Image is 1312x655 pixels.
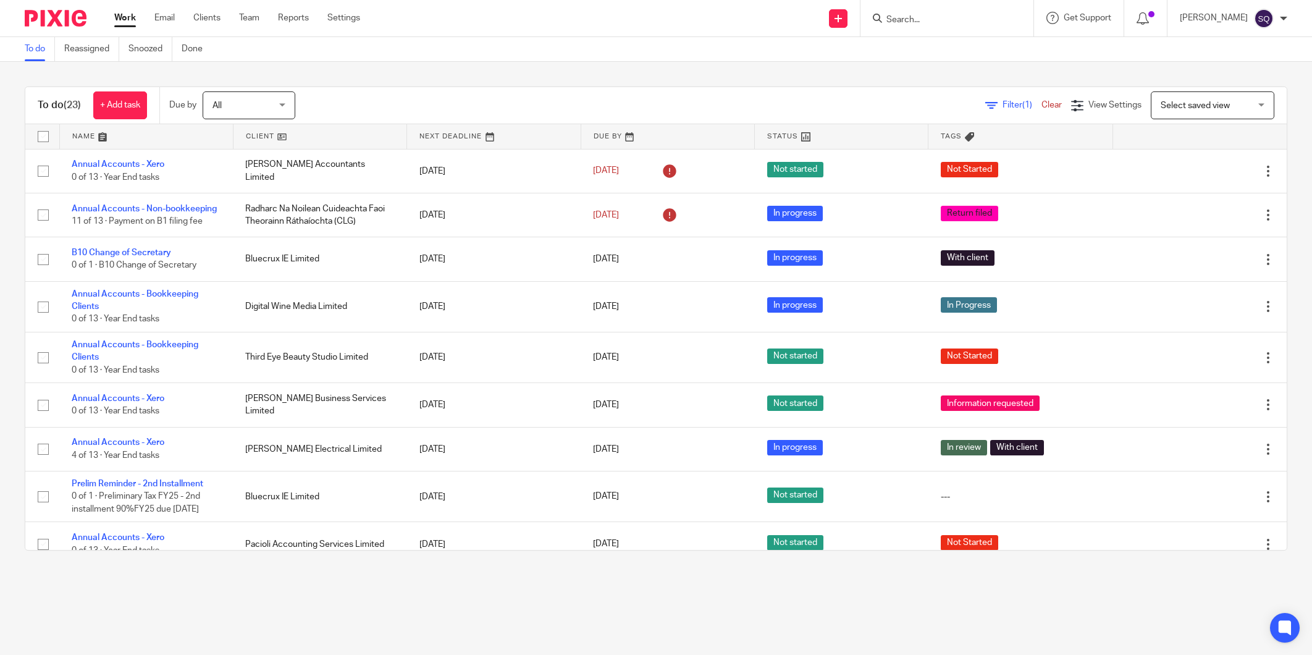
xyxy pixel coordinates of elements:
span: [DATE] [593,302,619,311]
a: Email [154,12,175,24]
td: Bluecrux IE Limited [233,471,406,522]
span: Not started [767,488,823,503]
a: Clear [1041,101,1062,109]
span: With client [990,440,1044,455]
td: Radharc Na Noilean Cuideachta Faoi Theorainn Ráthaíochta (CLG) [233,193,406,237]
span: [DATE] [593,540,619,549]
td: Third Eye Beauty Studio Limited [233,332,406,382]
a: B10 Change of Secretary [72,248,171,257]
span: Not Started [941,535,998,551]
span: In progress [767,250,823,266]
span: 0 of 13 · Year End tasks [72,366,159,374]
span: 0 of 1 · B10 Change of Secretary [72,261,196,270]
span: Not Started [941,162,998,177]
a: Reports [278,12,309,24]
span: Not started [767,535,823,551]
span: Not started [767,395,823,411]
span: [DATE] [593,167,619,175]
td: [DATE] [407,522,581,566]
span: Not Started [941,349,998,364]
td: [DATE] [407,427,581,471]
td: [DATE] [407,471,581,522]
a: + Add task [93,91,147,119]
span: [DATE] [593,400,619,409]
span: Not started [767,162,823,177]
span: 4 of 13 · Year End tasks [72,451,159,460]
span: 0 of 13 · Year End tasks [72,173,159,182]
a: Annual Accounts - Xero [72,533,164,542]
td: [DATE] [407,237,581,281]
span: Filter [1003,101,1041,109]
a: Annual Accounts - Xero [72,394,164,403]
a: Annual Accounts - Bookkeeping Clients [72,290,198,311]
a: Snoozed [128,37,172,61]
span: Get Support [1064,14,1111,22]
span: 0 of 13 · Year End tasks [72,407,159,416]
td: [DATE] [407,149,581,193]
span: View Settings [1088,101,1142,109]
a: Annual Accounts - Bookkeeping Clients [72,340,198,361]
h1: To do [38,99,81,112]
p: Due by [169,99,196,111]
td: [DATE] [407,193,581,237]
span: [DATE] [593,492,619,501]
td: Bluecrux IE Limited [233,237,406,281]
td: [DATE] [407,281,581,332]
span: (23) [64,100,81,110]
td: [PERSON_NAME] Electrical Limited [233,427,406,471]
a: Prelim Reminder - 2nd Installment [72,480,203,488]
a: Reassigned [64,37,119,61]
span: [DATE] [593,445,619,454]
a: Annual Accounts - Xero [72,438,164,447]
span: 11 of 13 · Payment on B1 filing fee [72,217,203,226]
span: In progress [767,440,823,455]
span: 0 of 13 · Year End tasks [72,546,159,555]
a: Work [114,12,136,24]
span: Information requested [941,395,1040,411]
td: [DATE] [407,332,581,382]
span: With client [941,250,995,266]
a: Team [239,12,259,24]
span: (1) [1022,101,1032,109]
span: Not started [767,349,823,364]
input: Search [885,15,996,26]
span: In progress [767,206,823,221]
td: [DATE] [407,383,581,427]
a: Done [182,37,212,61]
a: Annual Accounts - Xero [72,160,164,169]
span: [DATE] [593,255,619,263]
td: Digital Wine Media Limited [233,281,406,332]
span: [DATE] [593,353,619,362]
span: In Progress [941,297,997,313]
td: [PERSON_NAME] Business Services Limited [233,383,406,427]
span: 0 of 13 · Year End tasks [72,315,159,324]
a: To do [25,37,55,61]
span: 0 of 1 · Preliminary Tax FY25 - 2nd installment 90%FY25 due [DATE] [72,492,200,514]
span: [DATE] [593,211,619,219]
span: In progress [767,297,823,313]
p: [PERSON_NAME] [1180,12,1248,24]
span: All [212,101,222,110]
span: Tags [941,133,962,140]
td: Pacioli Accounting Services Limited [233,522,406,566]
span: In review [941,440,987,455]
img: Pixie [25,10,86,27]
td: [PERSON_NAME] Accountants Limited [233,149,406,193]
span: Return filed [941,206,998,221]
a: Settings [327,12,360,24]
a: Clients [193,12,221,24]
span: Select saved view [1161,101,1230,110]
img: svg%3E [1254,9,1274,28]
div: --- [941,491,1101,503]
a: Annual Accounts - Non-bookkeeping [72,205,217,213]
